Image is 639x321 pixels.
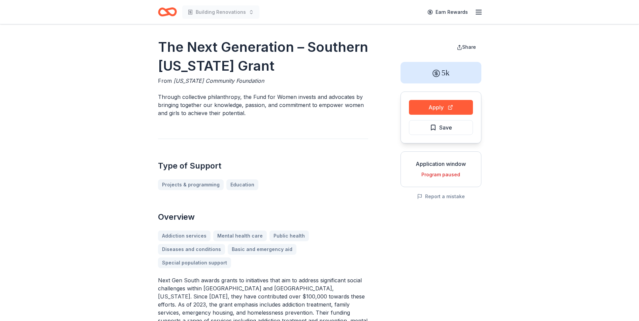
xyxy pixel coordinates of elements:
h2: Type of Support [158,160,368,171]
h2: Overview [158,212,368,222]
button: Save [409,120,473,135]
a: Home [158,4,177,20]
div: Application window [406,160,476,168]
a: Earn Rewards [423,6,472,18]
span: Building Renovations [196,8,246,16]
span: [US_STATE] Community Foundation [173,77,264,84]
button: Share [451,40,481,54]
h1: The Next Generation – Southern [US_STATE] Grant [158,38,368,75]
a: Projects & programming [158,179,224,190]
span: Save [439,123,452,132]
div: From [158,77,368,85]
button: Building Renovations [182,5,259,19]
span: Share [462,44,476,50]
button: Apply [409,100,473,115]
p: Through collective philanthropy, the Fund for Women invests and advocates by bringing together ou... [158,93,368,117]
a: Education [226,179,258,190]
button: Report a mistake [417,192,465,201]
div: 5k [401,62,481,83]
div: Program paused [406,171,476,179]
